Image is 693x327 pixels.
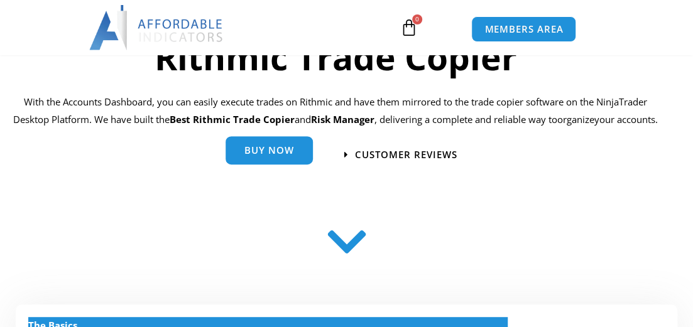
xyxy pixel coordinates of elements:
span: MEMBERS AREA [484,24,563,34]
a: Customer Reviews [344,150,457,159]
span: 0 [412,14,422,24]
span: organize [557,113,594,126]
span: your accounts. [594,113,658,126]
span: Customer Reviews [355,150,457,159]
strong: Best Rithmic Trade Copier [170,113,295,126]
strong: Risk Manager [311,113,374,126]
span: Buy Now [244,146,294,156]
a: 0 [381,9,437,46]
a: Buy Now [226,137,313,165]
a: MEMBERS AREA [471,16,576,42]
p: With the Accounts Dashboard, you can easily execute trades on Rithmic and have them mirrored to t... [9,94,662,129]
h1: Rithmic Trade Copier [9,33,662,81]
img: LogoAI | Affordable Indicators – NinjaTrader [89,5,224,50]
